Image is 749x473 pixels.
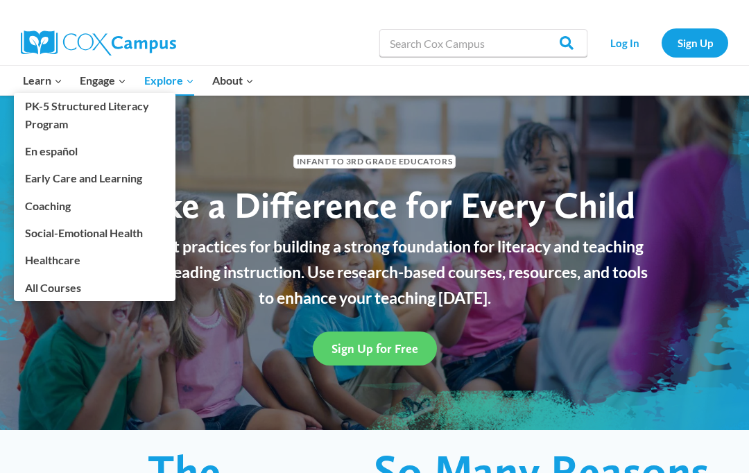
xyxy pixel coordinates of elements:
[594,28,728,57] nav: Secondary Navigation
[313,332,437,365] a: Sign Up for Free
[14,247,175,273] a: Healthcare
[23,71,62,89] span: Learn
[332,341,418,356] span: Sign Up for Free
[14,192,175,218] a: Coaching
[293,155,456,168] span: Infant to 3rd Grade Educators
[71,66,136,95] button: Child menu of Engage
[114,183,635,227] span: Make a Difference for Every Child
[14,165,175,191] a: Early Care and Learning
[662,28,728,57] a: Sign Up
[379,29,587,57] input: Search Cox Campus
[14,220,175,246] a: Social-Emotional Health
[14,138,175,164] a: En español
[14,66,262,95] nav: Primary Navigation
[203,66,263,95] button: Child menu of About
[21,31,176,55] img: Cox Campus
[94,234,655,310] p: Learn best practices for building a strong foundation for literacy and teaching effective reading...
[14,93,175,137] a: PK-5 Structured Literacy Program
[135,66,203,95] button: Child menu of Explore
[14,274,175,300] a: All Courses
[594,28,655,57] a: Log In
